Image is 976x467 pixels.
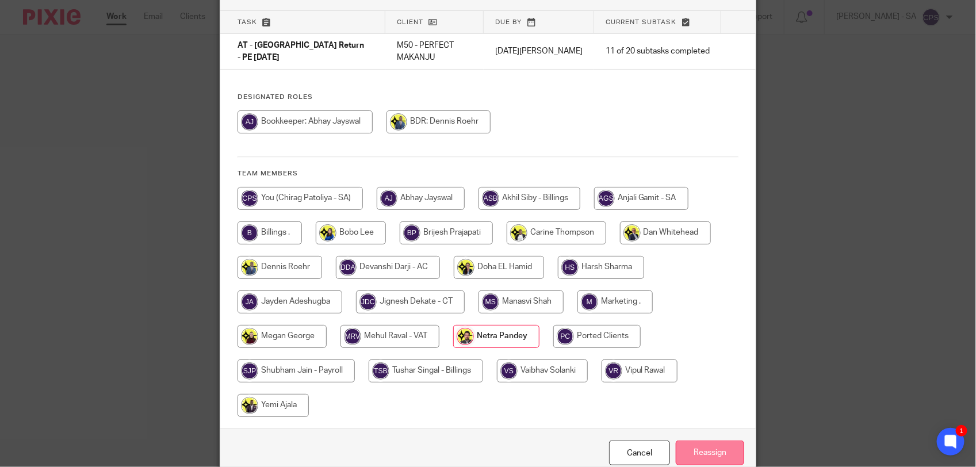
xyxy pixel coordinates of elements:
[397,19,423,25] span: Client
[495,19,522,25] span: Due by
[238,169,738,178] h4: Team members
[397,40,472,63] p: M50 - PERFECT MAKANJU
[238,19,257,25] span: Task
[495,45,583,57] p: [DATE][PERSON_NAME]
[956,425,967,437] div: 1
[238,41,364,62] span: AT - [GEOGRAPHIC_DATA] Return - PE [DATE]
[606,19,676,25] span: Current subtask
[676,441,744,465] input: Reassign
[609,441,670,465] a: Close this dialog window
[594,34,721,70] td: 11 of 20 subtasks completed
[238,93,738,102] h4: Designated Roles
